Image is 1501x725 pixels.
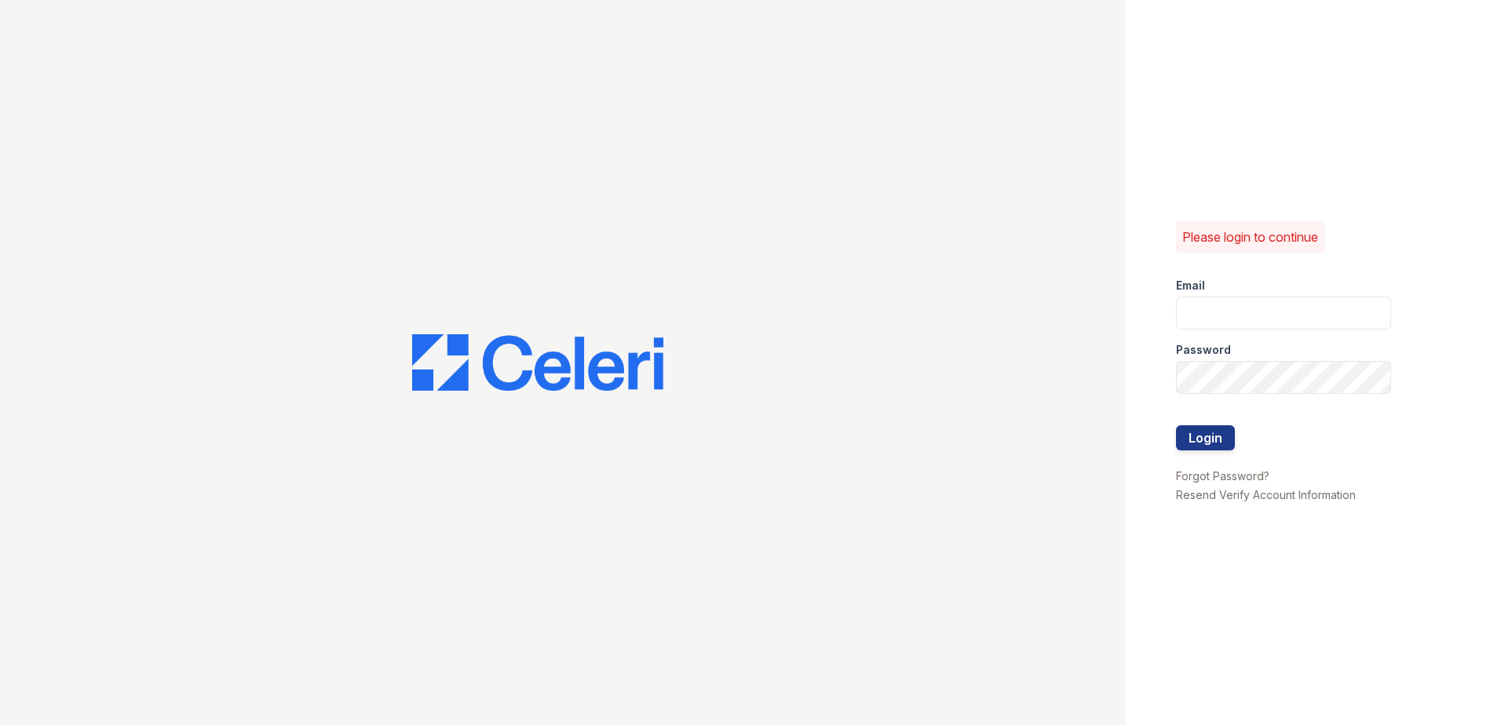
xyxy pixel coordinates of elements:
label: Email [1176,278,1205,293]
p: Please login to continue [1182,228,1318,246]
a: Forgot Password? [1176,469,1269,483]
img: CE_Logo_Blue-a8612792a0a2168367f1c8372b55b34899dd931a85d93a1a3d3e32e68fde9ad4.png [412,334,663,391]
label: Password [1176,342,1231,358]
a: Resend Verify Account Information [1176,488,1356,501]
button: Login [1176,425,1235,450]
